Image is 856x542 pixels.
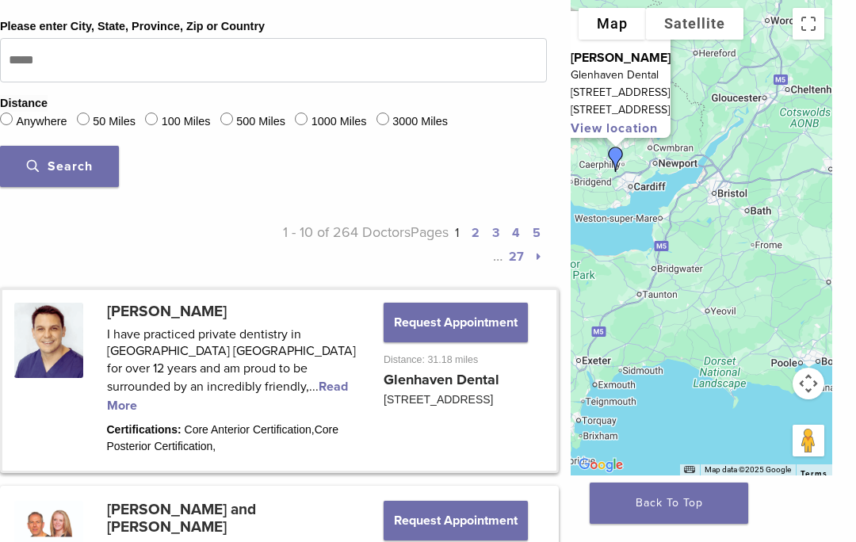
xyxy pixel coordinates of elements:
p: Glenhaven Dental [571,67,671,84]
a: 1 [455,225,459,241]
a: Terms (opens in new tab) [801,469,827,479]
p: 1 - 10 of 264 Doctors [273,220,411,268]
button: Request Appointment [384,501,528,540]
button: Request Appointment [384,303,528,342]
a: Open this area in Google Maps (opens a new window) [575,455,627,475]
a: 2 [472,225,480,241]
button: Show street map [579,8,646,40]
p: [PERSON_NAME] [571,49,671,67]
label: 50 Miles [93,113,136,131]
div: Dr. Mark Vincent [597,140,635,178]
a: 27 [509,249,524,265]
label: 500 Miles [236,113,285,131]
label: 1000 Miles [311,113,367,131]
button: Keyboard shortcuts [684,464,695,475]
a: 4 [512,225,520,241]
span: Map data ©2025 Google [705,465,791,474]
label: 100 Miles [162,113,211,131]
p: Pages [411,220,548,268]
button: Map camera controls [793,368,824,399]
a: 5 [533,225,541,241]
button: Show satellite imagery [646,8,743,40]
a: 3 [492,225,499,241]
a: View location [571,120,658,136]
span: Search [27,158,93,174]
button: Toggle fullscreen view [793,8,824,40]
label: Anywhere [16,113,67,131]
button: Drag Pegman onto the map to open Street View [793,425,824,456]
img: Google [575,455,627,475]
p: [STREET_ADDRESS] [571,84,671,101]
a: Back To Top [590,483,748,524]
span: … [493,247,503,265]
label: 3000 Miles [392,113,448,131]
p: [STREET_ADDRESS] [571,101,671,119]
